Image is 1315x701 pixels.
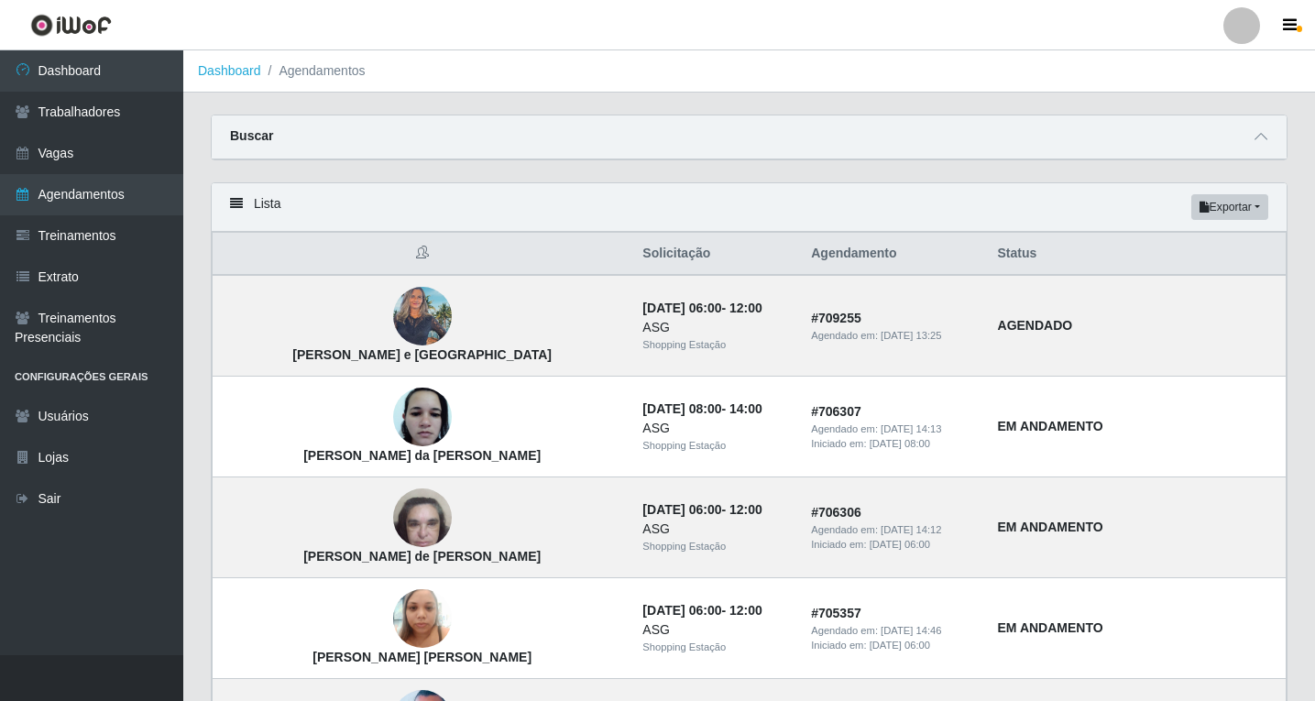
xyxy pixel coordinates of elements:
time: 12:00 [729,301,762,315]
time: [DATE] 06:00 [642,603,721,618]
a: Dashboard [198,63,261,78]
img: Maria José da Costa Barela [393,580,452,658]
strong: # 705357 [811,606,861,620]
div: Shopping Estação [642,337,789,353]
time: [DATE] 08:00 [870,438,930,449]
li: Agendamentos [261,61,366,81]
strong: # 706306 [811,505,861,520]
div: ASG [642,620,789,640]
strong: [PERSON_NAME] de [PERSON_NAME] [303,549,541,564]
div: Iniciado em: [811,436,975,452]
div: Iniciado em: [811,638,975,653]
time: [DATE] 14:12 [881,524,941,535]
time: 12:00 [729,603,762,618]
img: kercia Sousa e Lima [393,278,452,356]
strong: EM ANDAMENTO [998,520,1103,534]
div: Shopping Estação [642,438,789,454]
time: 12:00 [729,502,762,517]
div: Lista [212,183,1287,232]
div: ASG [642,419,789,438]
strong: Buscar [230,128,273,143]
div: Iniciado em: [811,537,975,553]
th: Status [987,233,1287,276]
strong: EM ANDAMENTO [998,419,1103,433]
strong: # 709255 [811,311,861,325]
img: Elisandra Santana da Silva Dutra [393,378,452,456]
th: Agendamento [800,233,986,276]
strong: AGENDADO [998,318,1073,333]
time: [DATE] 06:00 [870,640,930,651]
div: Agendado em: [811,328,975,344]
th: Solicitação [631,233,800,276]
div: Shopping Estação [642,539,789,554]
div: ASG [642,318,789,337]
strong: - [642,502,762,517]
strong: - [642,401,762,416]
strong: - [642,301,762,315]
time: 14:00 [729,401,762,416]
strong: [PERSON_NAME] e [GEOGRAPHIC_DATA] [292,347,552,362]
time: [DATE] 13:25 [881,330,941,341]
time: [DATE] 14:46 [881,625,941,636]
div: Shopping Estação [642,640,789,655]
button: Exportar [1191,194,1268,220]
time: [DATE] 08:00 [642,401,721,416]
time: [DATE] 06:00 [870,539,930,550]
time: [DATE] 14:13 [881,423,941,434]
strong: [PERSON_NAME] da [PERSON_NAME] [303,448,541,463]
img: elayne Cristina Ferreira de oliveira santos [393,479,452,557]
time: [DATE] 06:00 [642,502,721,517]
div: Agendado em: [811,522,975,538]
strong: EM ANDAMENTO [998,620,1103,635]
strong: # 706307 [811,404,861,419]
div: Agendado em: [811,623,975,639]
div: ASG [642,520,789,539]
strong: - [642,603,762,618]
div: Agendado em: [811,422,975,437]
nav: breadcrumb [183,50,1315,93]
time: [DATE] 06:00 [642,301,721,315]
strong: [PERSON_NAME] [PERSON_NAME] [312,650,531,664]
img: CoreUI Logo [30,14,112,37]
